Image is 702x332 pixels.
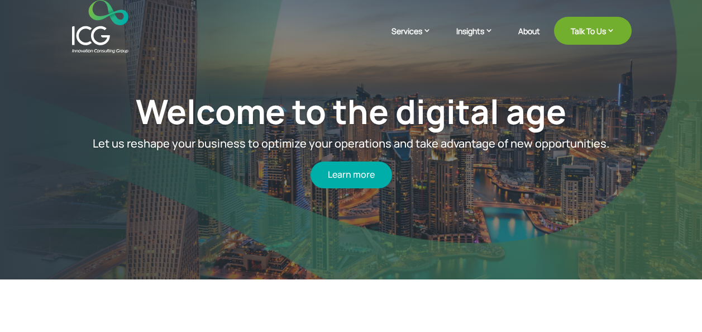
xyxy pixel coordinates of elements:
[391,25,442,53] a: Services
[311,162,392,188] a: Learn more
[93,136,609,151] span: Let us reshape your business to optimize your operations and take advantage of new opportunities.
[554,17,632,45] a: Talk To Us
[136,88,566,134] a: Welcome to the digital age
[518,27,540,53] a: About
[456,25,504,53] a: Insights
